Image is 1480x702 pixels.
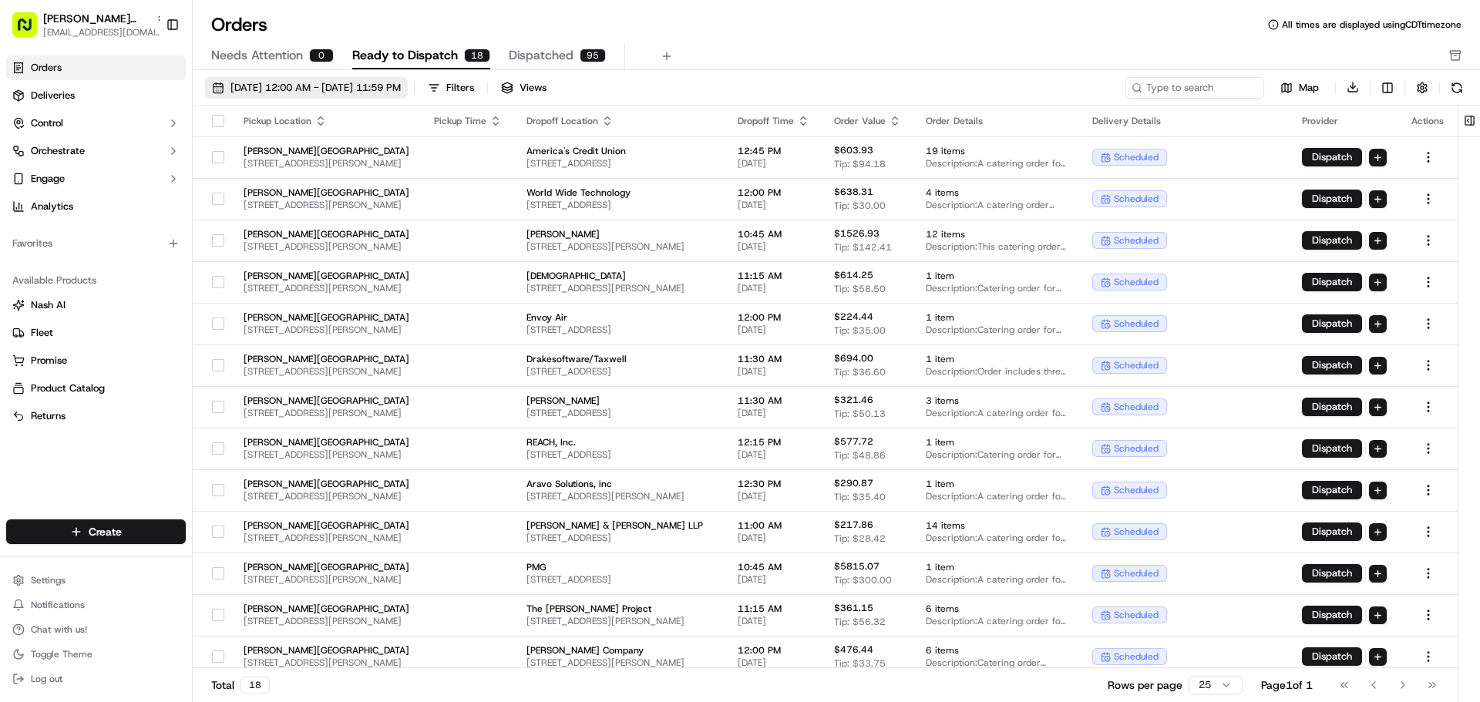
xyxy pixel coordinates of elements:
span: [STREET_ADDRESS] [526,199,713,211]
button: Dispatch [1302,564,1362,583]
span: [STREET_ADDRESS][PERSON_NAME] [244,365,409,378]
span: [STREET_ADDRESS] [526,365,713,378]
div: 18 [464,49,490,62]
span: Engage [31,172,65,186]
span: scheduled [1114,401,1159,413]
div: Favorites [6,231,186,256]
button: Notifications [6,594,186,616]
button: Dispatch [1302,273,1362,291]
div: Pickup Location [244,115,409,127]
button: Control [6,111,186,136]
span: scheduled [1114,526,1159,538]
button: Dispatch [1302,606,1362,624]
span: 1 item [926,270,1068,282]
span: $290.87 [834,477,873,489]
button: Nash AI [6,293,186,317]
span: [STREET_ADDRESS][PERSON_NAME] [244,573,409,586]
span: Tip: $36.60 [834,366,886,378]
span: $694.00 [834,352,873,364]
span: [STREET_ADDRESS][PERSON_NAME] [526,657,713,669]
span: Settings [31,574,66,586]
div: Delivery Details [1092,115,1277,127]
span: Ready to Dispatch [352,46,458,65]
span: [PERSON_NAME][GEOGRAPHIC_DATA] [244,186,409,199]
span: [DEMOGRAPHIC_DATA] [526,270,713,282]
div: Dropoff Time [738,115,809,127]
span: Aravo Solutions, inc [526,478,713,490]
a: Orders [6,55,186,80]
button: Promise [6,348,186,373]
span: [PERSON_NAME][GEOGRAPHIC_DATA] [244,519,409,532]
span: 12 items [926,228,1068,240]
span: [PERSON_NAME][GEOGRAPHIC_DATA] [244,270,409,282]
span: 12:00 PM [738,186,809,199]
span: [STREET_ADDRESS][PERSON_NAME] [244,199,409,211]
span: Envoy Air [526,311,713,324]
button: Fleet [6,321,186,345]
button: Dispatch [1302,231,1362,250]
span: [PERSON_NAME][GEOGRAPHIC_DATA] [244,353,409,365]
span: Tip: $58.50 [834,283,886,295]
a: Analytics [6,194,186,219]
div: Provider [1302,115,1387,127]
span: 6 items [926,644,1068,657]
button: Engage [6,166,186,191]
button: Dispatch [1302,522,1362,541]
p: Rows per page [1108,677,1182,693]
span: Tip: $28.42 [834,532,886,545]
a: Returns [12,409,180,423]
span: [STREET_ADDRESS] [526,157,713,170]
button: [DATE] 12:00 AM - [DATE] 11:59 PM [205,77,408,99]
span: [DATE] [738,448,809,461]
span: [STREET_ADDRESS][PERSON_NAME] [244,448,409,461]
span: Description: A catering order for 25 people, including pita packs with various fillings (Garlic C... [926,157,1068,170]
span: 1 item [926,353,1068,365]
span: 12:00 PM [738,311,809,324]
span: Toggle Theme [31,648,92,660]
span: Description: A catering order for 9 people, including a Group Bowl Bar with grilled chicken, vari... [926,407,1068,419]
span: Drakesoftware/Taxwell [526,353,713,365]
span: Description: Catering order including a Group Bowl Bar with Grilled Steak and another with Grille... [926,657,1068,669]
span: [PERSON_NAME][GEOGRAPHIC_DATA] [244,311,409,324]
span: [EMAIL_ADDRESS][DOMAIN_NAME] [43,26,166,39]
div: Actions [1411,115,1445,127]
span: 1 item [926,436,1068,448]
div: Available Products [6,268,186,293]
span: [STREET_ADDRESS][PERSON_NAME] [244,657,409,669]
span: Description: Catering order for 20 people, including a Group Bowl Bar with grilled steak, falafel... [926,448,1068,461]
span: $577.72 [834,435,873,448]
div: Page 1 of 1 [1261,677,1313,693]
span: [PERSON_NAME] & [PERSON_NAME] LLP [526,519,713,532]
span: [DATE] [738,407,809,419]
span: Returns [31,409,66,423]
span: Tip: $300.00 [834,574,892,586]
span: [DATE] [738,365,809,378]
div: Total [211,677,270,694]
a: Product Catalog [12,381,180,395]
span: [DATE] [738,532,809,544]
span: 12:45 PM [738,145,809,157]
button: [PERSON_NAME][GEOGRAPHIC_DATA] [43,11,150,26]
span: scheduled [1114,567,1159,579]
span: 11:15 AM [738,270,809,282]
button: Create [6,519,186,544]
button: Orchestrate [6,139,186,163]
span: [STREET_ADDRESS][PERSON_NAME] [526,615,713,627]
span: $1526.93 [834,227,880,240]
button: [PERSON_NAME][GEOGRAPHIC_DATA][EMAIL_ADDRESS][DOMAIN_NAME] [6,6,160,43]
span: 11:30 AM [738,395,809,407]
span: scheduled [1114,359,1159,371]
span: 3 items [926,395,1068,407]
span: $361.15 [834,602,873,614]
span: Map [1299,81,1319,95]
input: Type to search [1125,77,1264,99]
h1: Orders [211,12,267,37]
span: 6 items [926,603,1068,615]
span: Description: This catering order includes 8 Group Bowl Bars with grilled chicken, various topping... [926,240,1068,253]
span: Description: A catering order for 400 people including 37 Group Bowl Bars with Grilled Chicken an... [926,573,1068,586]
button: Filters [421,77,481,99]
span: Product Catalog [31,381,105,395]
span: Control [31,116,63,130]
span: scheduled [1114,151,1159,163]
span: Description: A catering order for 10 people, featuring a GROUP BOWL BAR with Grilled Chicken, Saf... [926,532,1068,544]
